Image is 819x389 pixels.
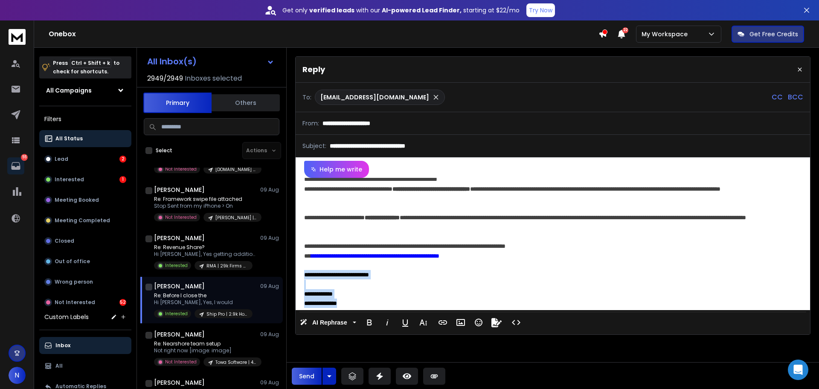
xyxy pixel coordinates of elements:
[508,314,524,331] button: Code View
[55,258,90,265] p: Out of office
[154,378,205,387] h1: [PERSON_NAME]
[302,64,325,75] p: Reply
[39,82,131,99] button: All Campaigns
[453,314,469,331] button: Insert Image (Ctrl+P)
[215,166,256,173] p: [DOMAIN_NAME] | 22.7k Coaches & Consultants
[154,234,205,242] h1: [PERSON_NAME]
[302,119,319,128] p: From:
[311,319,349,326] span: AI Rephrase
[154,282,205,290] h1: [PERSON_NAME]
[282,6,520,15] p: Get only with our starting at $22/mo
[397,314,413,331] button: Underline (Ctrl+U)
[622,27,628,33] span: 22
[39,232,131,250] button: Closed
[7,157,24,174] a: 55
[39,273,131,290] button: Wrong person
[415,314,431,331] button: More Text
[21,154,28,161] p: 55
[529,6,552,15] p: Try Now
[140,53,281,70] button: All Inbox(s)
[304,161,369,178] button: Help me write
[39,192,131,209] button: Meeting Booked
[206,311,247,317] p: Ship Pro | 2.9k Home Goods Industry
[55,217,110,224] p: Meeting Completed
[119,156,126,163] div: 2
[154,186,205,194] h1: [PERSON_NAME]
[49,29,598,39] h1: Onebox
[309,6,354,15] strong: verified leads
[732,26,804,43] button: Get Free Credits
[39,294,131,311] button: Not Interested52
[165,262,188,269] p: Interested
[154,347,256,354] p: Not right now [image: image]
[749,30,798,38] p: Get Free Credits
[292,368,322,385] button: Send
[55,279,93,285] p: Wrong person
[44,313,89,321] h3: Custom Labels
[55,342,70,349] p: Inbox
[119,176,126,183] div: 1
[260,186,279,193] p: 09 Aug
[154,340,256,347] p: Re: Nearshore team setup
[260,379,279,386] p: 09 Aug
[212,93,280,112] button: Others
[9,367,26,384] button: N
[165,214,197,221] p: Not Interested
[165,166,197,172] p: Not Interested
[154,299,253,306] p: Hi [PERSON_NAME], Yes, I would
[526,3,555,17] button: Try Now
[55,238,74,244] p: Closed
[154,292,253,299] p: Re: Before I close the
[302,142,326,150] p: Subject:
[154,251,256,258] p: Hi [PERSON_NAME], Yes getting additional
[154,244,256,251] p: Re: Revenue Share?
[39,130,131,147] button: All Status
[302,93,311,102] p: To:
[39,253,131,270] button: Out of office
[55,176,84,183] p: Interested
[772,92,783,102] p: CC
[119,299,126,306] div: 52
[185,73,242,84] h3: Inboxes selected
[361,314,378,331] button: Bold (Ctrl+B)
[379,314,395,331] button: Italic (Ctrl+I)
[55,299,95,306] p: Not Interested
[39,113,131,125] h3: Filters
[260,235,279,241] p: 09 Aug
[165,359,197,365] p: Not Interested
[147,57,197,66] h1: All Inbox(s)
[260,283,279,290] p: 09 Aug
[143,93,212,113] button: Primary
[55,363,63,369] p: All
[382,6,462,15] strong: AI-powered Lead Finder,
[320,93,429,102] p: [EMAIL_ADDRESS][DOMAIN_NAME]
[147,73,183,84] span: 2949 / 2949
[215,359,256,366] p: Towa Software | 4.7k Software & IT Firms
[154,203,256,209] p: Stop Sent from my iPhone > On
[260,331,279,338] p: 09 Aug
[165,311,188,317] p: Interested
[788,92,803,102] p: BCC
[156,147,172,154] label: Select
[9,29,26,45] img: logo
[39,171,131,188] button: Interested1
[39,151,131,168] button: Lead2
[39,212,131,229] button: Meeting Completed
[39,357,131,374] button: All
[215,215,256,221] p: [PERSON_NAME] | 4.2k Thought Leaders
[788,360,808,380] div: Open Intercom Messenger
[642,30,691,38] p: My Workspace
[298,314,358,331] button: AI Rephrase
[470,314,487,331] button: Emoticons
[206,263,247,269] p: RMA | 29k Firms (General Team Info)
[488,314,505,331] button: Signature
[55,197,99,203] p: Meeting Booked
[53,59,119,76] p: Press to check for shortcuts.
[435,314,451,331] button: Insert Link (Ctrl+K)
[55,135,83,142] p: All Status
[154,330,205,339] h1: [PERSON_NAME]
[46,86,92,95] h1: All Campaigns
[55,156,68,163] p: Lead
